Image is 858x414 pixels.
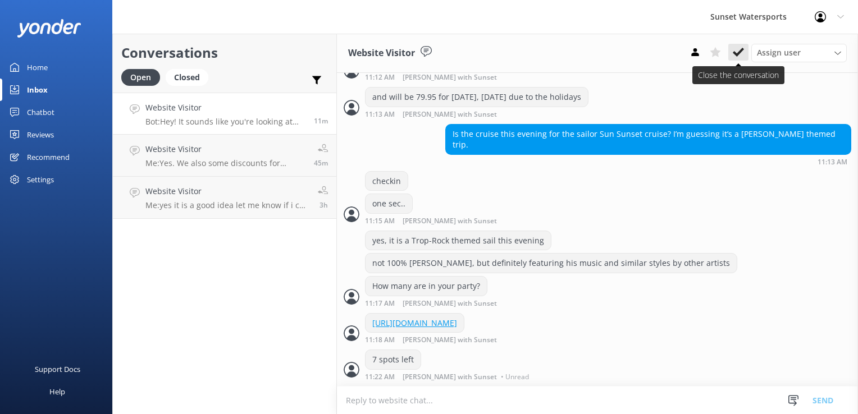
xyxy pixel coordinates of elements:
[403,74,497,81] span: [PERSON_NAME] with Sunset
[445,158,851,165] div: Aug 29 2025 10:13am (UTC -05:00) America/Cancun
[366,172,408,191] div: checkin
[166,69,208,86] div: Closed
[17,19,81,38] img: yonder-white-logo.png
[27,101,54,123] div: Chatbot
[366,350,421,369] div: 7 spots left
[403,300,497,307] span: [PERSON_NAME] with Sunset
[145,185,309,197] h4: Website Visitor
[113,93,336,135] a: Website VisitorBot:Hey! It sounds like you're looking at the Sunset Sip & Sail. Prices can vary b...
[366,231,551,250] div: yes, it is a Trop-Rock themed sail this evening
[365,372,532,380] div: Aug 29 2025 10:22am (UTC -05:00) America/Cancun
[365,337,395,344] strong: 11:18 AM
[27,79,48,101] div: Inbox
[166,71,214,83] a: Closed
[365,111,395,118] strong: 11:13 AM
[145,200,309,210] p: Me: yes it is a good idea let me know if i can be of any help deciding which trip
[403,374,497,380] span: [PERSON_NAME] with Sunset
[366,88,588,107] div: and will be 79.95 for [DATE], [DATE] due to the holidays
[27,168,54,191] div: Settings
[314,116,328,126] span: Aug 29 2025 10:10am (UTC -05:00) America/Cancun
[501,374,529,380] span: • Unread
[365,374,395,380] strong: 11:22 AM
[757,47,801,59] span: Assign user
[27,146,70,168] div: Recommend
[145,158,305,168] p: Me: Yes. We also some discounts for September. When will you be in [GEOGRAPHIC_DATA]?
[113,177,336,219] a: Website VisitorMe:yes it is a good idea let me know if i can be of any help deciding which trip3h
[366,254,737,273] div: not 100% [PERSON_NAME], but definitely featuring his music and similar styles by other artists
[403,111,497,118] span: [PERSON_NAME] with Sunset
[49,380,65,403] div: Help
[403,218,497,225] span: [PERSON_NAME] with Sunset
[121,42,328,63] h2: Conversations
[365,74,395,81] strong: 11:12 AM
[145,143,305,155] h4: Website Visitor
[365,217,533,225] div: Aug 29 2025 10:15am (UTC -05:00) America/Cancun
[113,135,336,177] a: Website VisitorMe:Yes. We also some discounts for September. When will you be in [GEOGRAPHIC_DATA...
[348,46,415,61] h3: Website Visitor
[751,44,847,62] div: Assign User
[372,318,457,328] a: [URL][DOMAIN_NAME]
[365,110,588,118] div: Aug 29 2025 10:13am (UTC -05:00) America/Cancun
[320,200,328,210] span: Aug 29 2025 07:13am (UTC -05:00) America/Cancun
[121,71,166,83] a: Open
[365,300,395,307] strong: 11:17 AM
[365,335,533,344] div: Aug 29 2025 10:18am (UTC -05:00) America/Cancun
[818,159,847,165] strong: 11:13 AM
[27,123,54,146] div: Reviews
[366,194,412,213] div: one sec..
[121,69,160,86] div: Open
[27,56,48,79] div: Home
[366,277,487,296] div: How many are in your party?
[145,102,305,114] h4: Website Visitor
[365,73,771,81] div: Aug 29 2025 10:12am (UTC -05:00) America/Cancun
[446,125,851,154] div: Is the cruise this evening for the sailor Sun Sunset cruise? I’m guessing it’s a [PERSON_NAME] th...
[145,117,305,127] p: Bot: Hey! It sounds like you're looking at the Sunset Sip & Sail. Prices can vary based on date a...
[365,218,395,225] strong: 11:15 AM
[403,337,497,344] span: [PERSON_NAME] with Sunset
[314,158,328,168] span: Aug 29 2025 09:37am (UTC -05:00) America/Cancun
[35,358,80,380] div: Support Docs
[365,299,533,307] div: Aug 29 2025 10:17am (UTC -05:00) America/Cancun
